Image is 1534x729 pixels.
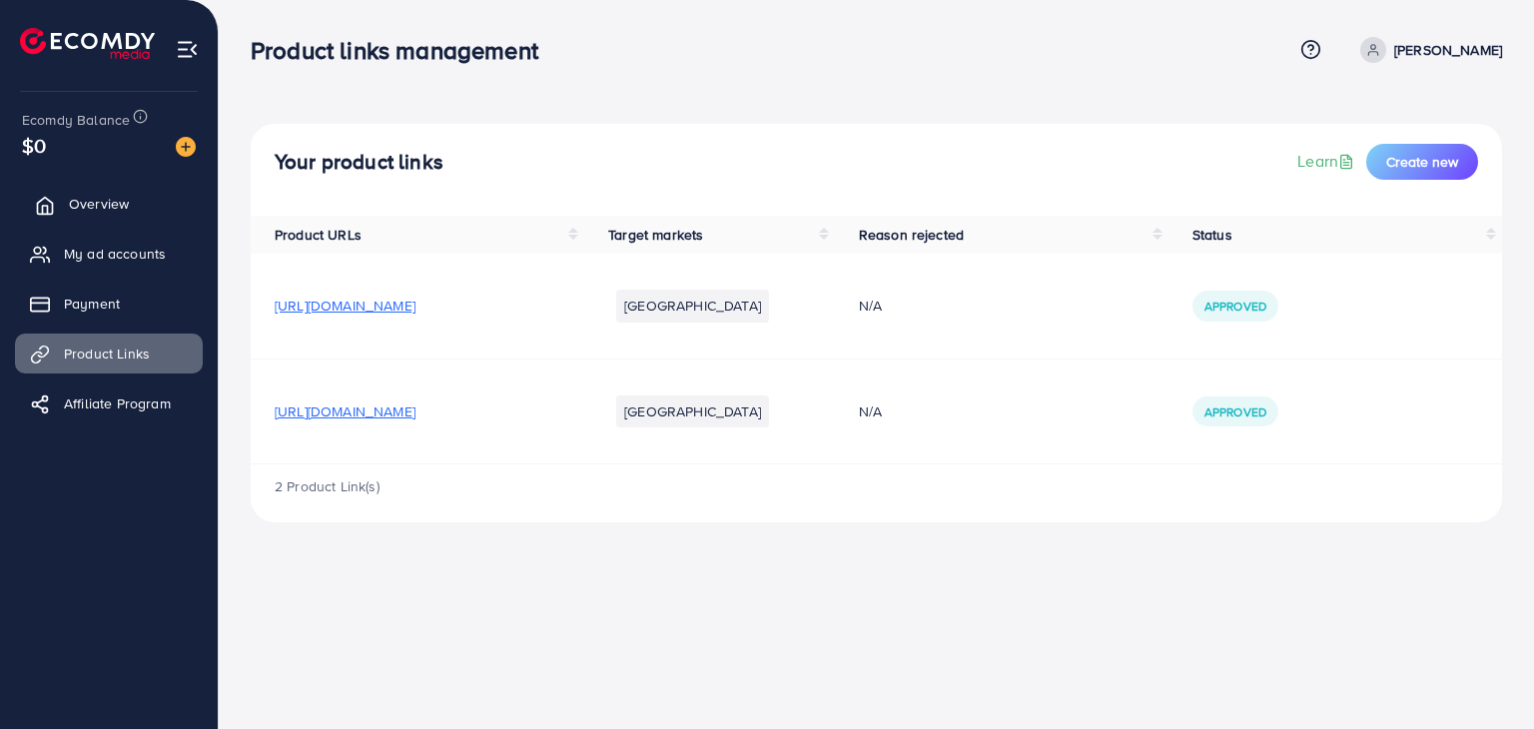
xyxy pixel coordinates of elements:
span: Create new [1386,152,1458,172]
span: Affiliate Program [64,393,171,413]
span: Target markets [608,225,703,245]
span: N/A [859,401,882,421]
a: Product Links [15,334,203,373]
h4: Your product links [275,150,443,175]
span: [URL][DOMAIN_NAME] [275,296,415,316]
span: Payment [64,294,120,314]
span: Status [1192,225,1232,245]
img: image [176,137,196,157]
span: $0 [22,131,46,160]
span: Overview [69,194,129,214]
h3: Product links management [251,36,554,65]
span: Ecomdy Balance [22,110,130,130]
button: Create new [1366,144,1478,180]
span: Approved [1204,298,1266,315]
span: Reason rejected [859,225,964,245]
img: logo [20,28,155,59]
a: Payment [15,284,203,324]
a: Overview [15,184,203,224]
span: 2 Product Link(s) [275,476,380,496]
iframe: Chat [1449,639,1519,714]
span: Product URLs [275,225,362,245]
span: N/A [859,296,882,316]
span: My ad accounts [64,244,166,264]
a: [PERSON_NAME] [1352,37,1502,63]
a: My ad accounts [15,234,203,274]
span: Product Links [64,344,150,364]
a: Affiliate Program [15,383,203,423]
li: [GEOGRAPHIC_DATA] [616,290,769,322]
span: Approved [1204,403,1266,420]
p: [PERSON_NAME] [1394,38,1502,62]
li: [GEOGRAPHIC_DATA] [616,395,769,427]
span: [URL][DOMAIN_NAME] [275,401,415,421]
a: Learn [1297,150,1358,173]
img: menu [176,38,199,61]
